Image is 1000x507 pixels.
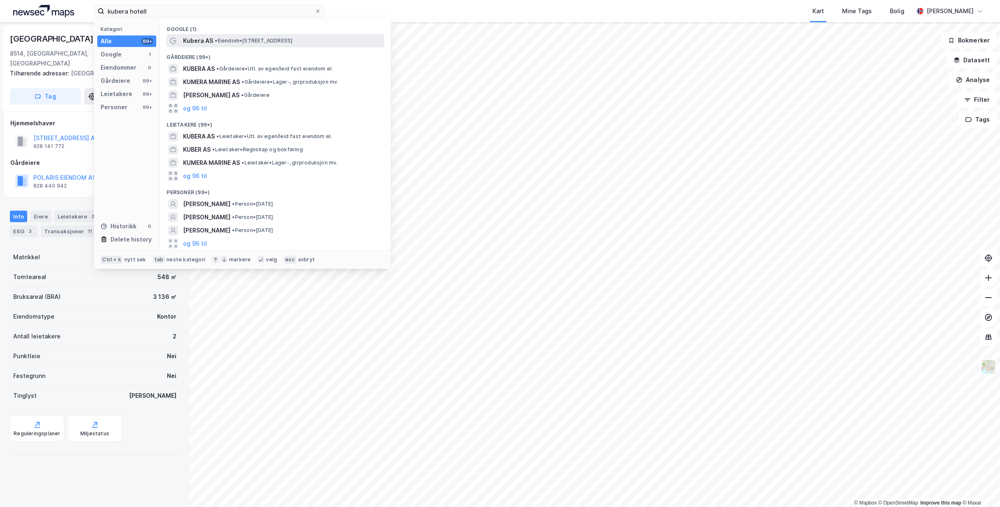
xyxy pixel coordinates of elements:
button: og 96 til [183,103,207,113]
div: 99+ [141,91,153,97]
div: Google (1) [160,19,391,34]
div: 1 [146,51,153,58]
div: avbryt [298,256,315,263]
div: Tomteareal [13,272,46,282]
img: Z [981,359,996,375]
div: Nei [167,371,176,381]
span: Gårdeiere [241,92,270,99]
button: og 96 til [183,239,207,249]
span: Person • [DATE] [232,214,273,221]
div: 99+ [141,104,153,110]
div: nytt søk [124,256,146,263]
div: 3 136 ㎡ [153,292,176,302]
div: Matrikkel [13,252,40,262]
div: [GEOGRAPHIC_DATA] [10,32,95,45]
span: Person • [DATE] [232,227,273,234]
button: og 96 til [183,171,207,181]
span: Leietaker • Regnskap og bokføring [212,146,303,153]
span: • [241,92,244,98]
div: 3 [26,227,34,235]
span: [PERSON_NAME] [183,225,230,235]
div: Bruksareal (BRA) [13,292,61,302]
div: 11 [86,227,94,235]
div: esc [284,256,296,264]
button: Tag [10,88,81,105]
input: Søk på adresse, matrikkel, gårdeiere, leietakere eller personer [104,5,315,17]
div: 0 [146,223,153,230]
span: • [232,214,235,220]
div: 8514, [GEOGRAPHIC_DATA], [GEOGRAPHIC_DATA] [10,49,140,68]
div: 2 [173,331,176,341]
div: Kontrollprogram for chat [959,467,1000,507]
div: Bolig [890,6,904,16]
div: Eiendommer [101,63,136,73]
div: markere [229,256,251,263]
button: Bokmerker [941,32,997,49]
span: Person • [DATE] [232,201,273,207]
span: [PERSON_NAME] [183,199,230,209]
div: Eiendomstype [13,312,54,322]
span: • [212,146,215,153]
div: Miljøstatus [80,430,109,437]
span: KUBERA AS [183,131,215,141]
div: Hjemmelshaver [10,118,179,128]
button: Analyse [949,72,997,88]
span: Leietaker • Utl. av egen/leid fast eiendom el. [216,133,332,140]
div: 928 141 772 [33,143,64,150]
div: Antall leietakere [13,331,61,341]
span: • [215,38,217,44]
span: KUMERA MARINE AS [183,158,240,168]
span: Gårdeiere • Utl. av egen/leid fast eiendom el. [216,66,333,72]
div: velg [266,256,277,263]
button: Filter [957,92,997,108]
span: • [232,201,235,207]
div: Eiere [31,211,51,222]
span: Kubera AS [183,36,213,46]
div: Leietakere [54,211,100,222]
div: Gårdeiere (99+) [160,47,391,62]
span: Eiendom • [STREET_ADDRESS] [215,38,292,44]
span: [PERSON_NAME] AS [183,90,239,100]
span: Leietaker • Lager-, girproduksjon mv. [242,160,338,166]
div: [PERSON_NAME] [927,6,974,16]
div: 99+ [141,77,153,84]
div: [GEOGRAPHIC_DATA] [10,68,173,78]
div: Nei [167,351,176,361]
div: Info [10,211,27,222]
span: KUMERA MARINE AS [183,77,240,87]
span: [PERSON_NAME] [183,212,230,222]
div: Mine Tags [842,6,872,16]
span: KUBERA AS [183,64,215,74]
div: Tinglyst [13,391,37,401]
div: Festegrunn [13,371,45,381]
div: Kart [812,6,824,16]
div: Ctrl + k [101,256,123,264]
span: KUBER AS [183,145,211,155]
div: 0 [146,64,153,71]
button: Tags [958,111,997,128]
div: 548 ㎡ [157,272,176,282]
div: 828 440 942 [33,183,67,189]
span: • [242,79,244,85]
span: Gårdeiere • Lager-, girproduksjon mv. [242,79,338,85]
span: • [216,66,219,72]
div: Personer [101,102,127,112]
span: • [232,227,235,233]
iframe: Chat Widget [959,467,1000,507]
div: Alle [101,36,112,46]
div: Personer (99+) [160,183,391,197]
div: [PERSON_NAME] [129,391,176,401]
span: • [216,133,219,139]
div: Historikk [101,221,136,231]
div: Punktleie [13,351,40,361]
div: ESG [10,225,38,237]
div: Gårdeiere [10,158,179,168]
div: Delete history [110,235,152,244]
button: Datasett [946,52,997,68]
div: Transaksjoner [41,225,97,237]
div: Kontor [157,312,176,322]
span: Tilhørende adresser: [10,70,71,77]
div: Gårdeiere [101,76,130,86]
span: • [242,160,244,166]
a: OpenStreetMap [878,500,918,506]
